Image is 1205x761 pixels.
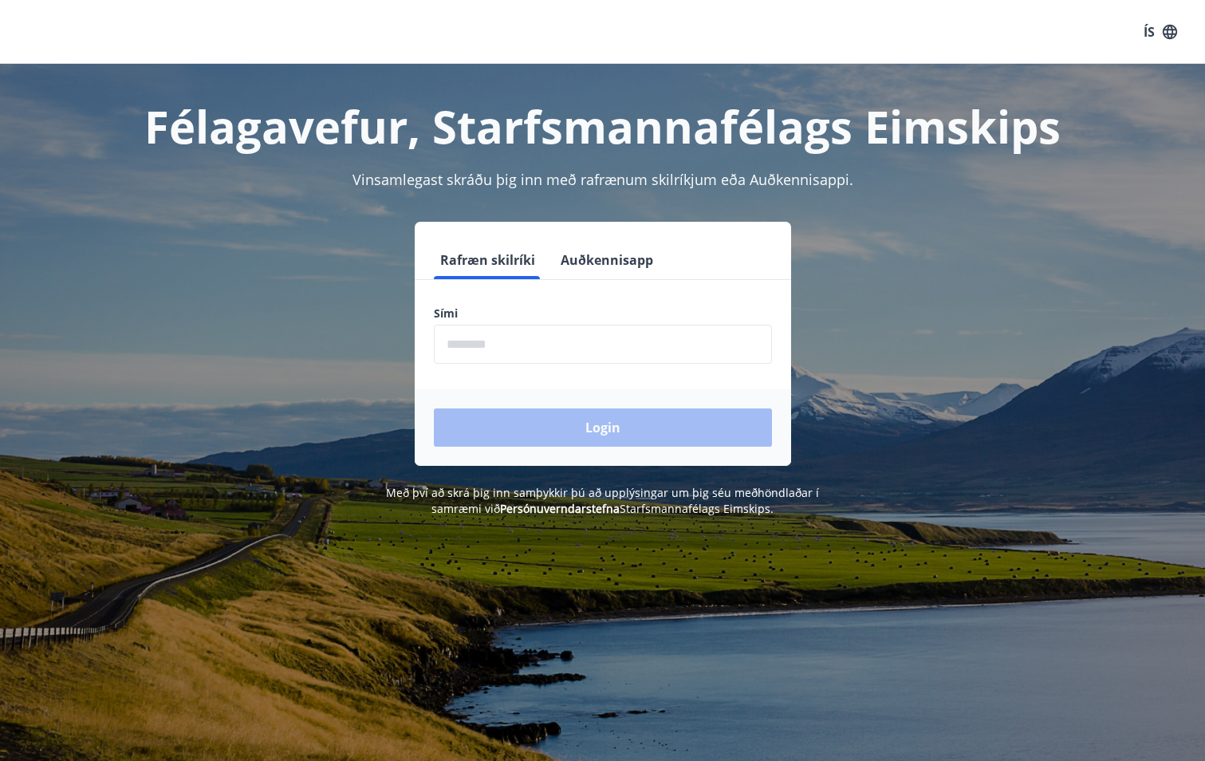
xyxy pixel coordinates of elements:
[48,96,1158,156] h1: Félagavefur, Starfsmannafélags Eimskips
[352,170,853,189] span: Vinsamlegast skráðu þig inn með rafrænum skilríkjum eða Auðkennisappi.
[386,485,819,516] span: Með því að skrá þig inn samþykkir þú að upplýsingar um þig séu meðhöndlaðar í samræmi við Starfsm...
[554,241,660,279] button: Auðkennisapp
[500,501,620,516] a: Persónuverndarstefna
[434,306,772,321] label: Sími
[1135,18,1186,46] button: ÍS
[434,241,541,279] button: Rafræn skilríki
